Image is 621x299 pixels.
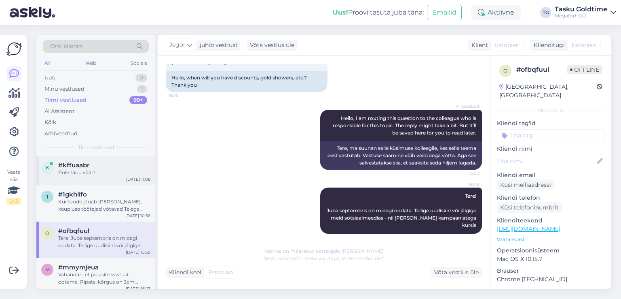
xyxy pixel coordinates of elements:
[497,246,605,255] p: Operatsioonisüsteem
[44,130,78,138] div: Arhiveeritud
[6,198,21,205] div: 2 / 3
[497,129,605,141] input: Lisa tag
[196,41,238,49] div: juhib vestlust
[169,41,186,49] span: Jegor
[503,68,507,74] span: o
[58,169,150,176] div: Pole tänu väärt!
[208,268,233,277] span: Estonian
[6,41,22,57] img: Askly Logo
[58,235,150,249] div: Tere! Juba septembris on midagi oodata. Tellige uudiskiri või jälgige meid sotsiaalmeedias - nii ...
[497,145,605,153] p: Kliendi nimi
[135,74,147,82] div: 0
[126,249,150,255] div: [DATE] 15:55
[264,248,384,254] span: Vestlus on määratud kasutajale [PERSON_NAME]
[166,268,201,277] div: Kliendi keel
[58,264,99,271] span: #mmymjeua
[340,255,384,261] i: „Võtke vestlus üle”
[471,5,521,20] div: Aktiivne
[497,107,605,114] div: Kliendi info
[468,41,488,49] div: Klient
[497,225,560,233] a: [URL][DOMAIN_NAME]
[497,255,605,263] p: Mac OS X 10.15.7
[497,267,605,275] p: Brauser
[58,227,89,235] span: #ofbqfuul
[129,96,147,104] div: 99+
[44,96,87,104] div: Tiimi vestlused
[46,194,48,200] span: 1
[46,164,49,171] span: k
[320,141,482,170] div: Tere, ma suunan selle küsimuse kolleegile, kes selle teema eest vastutab. Vastuse saamine võib ve...
[264,255,384,261] span: Vestluse ülevõtmiseks vajutage
[555,13,607,19] div: Megafort OÜ
[567,65,602,74] span: Offline
[6,169,21,205] div: Vaata siia
[555,6,616,19] a: Tasku GoldtimeMegafort OÜ
[497,157,596,166] input: Lisa nimi
[58,271,150,286] div: Vabandan, et pidasite vastust ootama. Ripatsi kõrgus on 3cm [PERSON_NAME] on 1,3 cm
[497,194,605,202] p: Kliendi telefon
[449,234,479,240] span: 15:55
[44,85,84,93] div: Minu vestlused
[497,275,605,284] p: Chrome [TECHNICAL_ID]
[44,107,74,115] div: AI Assistent
[126,176,150,182] div: [DATE] 11:08
[497,119,605,128] p: Kliendi tag'id
[44,118,56,126] div: Kõik
[247,40,298,51] div: Võta vestlus üle
[44,74,55,82] div: Uus
[540,7,551,18] div: TG
[168,92,199,98] span: 15:00
[333,115,477,136] span: Hello, I am routing this question to the colleague who is responsible for this topic. The reply m...
[58,162,89,169] span: #kffuaabr
[333,8,424,17] div: Proovi tasuta juba täna:
[78,144,114,151] span: Tiimi vestlused
[50,42,82,51] span: Otsi kliente
[427,5,462,20] button: Emailid
[126,286,150,292] div: [DATE] 16:27
[555,6,607,13] div: Tasku Goldtime
[497,216,605,225] p: Klienditeekond
[431,267,482,278] div: Võta vestlus üle
[45,230,49,236] span: o
[497,202,562,213] div: Küsi telefoninumbrit
[166,71,327,92] div: Hello, when will you have discounts, gold showers, etc.? Thank you
[137,85,147,93] div: 1
[58,198,150,213] div: Kui toode jõuab [PERSON_NAME], kaupluse töötajad võtavad Teiega ühendust.
[497,236,605,243] p: Vaata edasi ...
[497,171,605,179] p: Kliendi email
[499,83,597,100] div: [GEOGRAPHIC_DATA], [GEOGRAPHIC_DATA]
[449,103,479,109] span: AI Assistent
[84,58,98,68] div: Web
[327,193,477,228] span: Tere! Juba septembris on midagi oodata. Tellige uudiskiri või jälgige meid sotsiaalmeedias - nii ...
[58,191,87,198] span: #1gkhiifo
[45,267,50,273] span: m
[497,179,554,190] div: Küsi meiliaadressi
[530,41,565,49] div: Klienditugi
[449,181,479,187] span: Jegor
[449,170,479,176] span: 15:00
[43,58,52,68] div: All
[333,9,348,16] b: Uus!
[129,58,149,68] div: Socials
[125,213,150,219] div: [DATE] 10:56
[572,41,596,49] span: Estonian
[516,65,567,75] div: # ofbqfuul
[495,41,520,49] span: Estonian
